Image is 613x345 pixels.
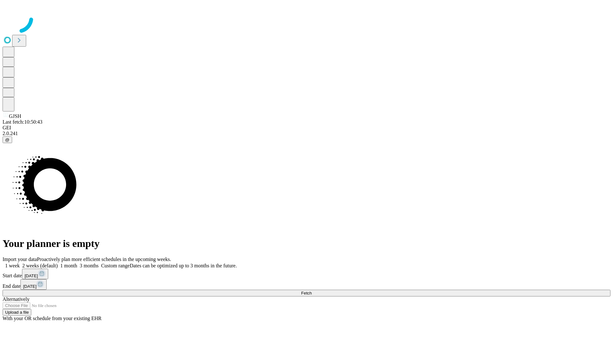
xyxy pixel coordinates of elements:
[23,284,36,289] span: [DATE]
[80,263,99,268] span: 3 months
[3,238,610,249] h1: Your planner is empty
[3,309,31,316] button: Upload a file
[3,279,610,290] div: End date
[20,279,47,290] button: [DATE]
[22,263,58,268] span: 2 weeks (default)
[3,125,610,131] div: GEI
[3,257,37,262] span: Import your data
[301,291,312,295] span: Fetch
[37,257,171,262] span: Proactively plan more efficient schedules in the upcoming weeks.
[3,316,102,321] span: With your OR schedule from your existing EHR
[3,136,12,143] button: @
[22,269,48,279] button: [DATE]
[5,137,10,142] span: @
[3,119,42,125] span: Last fetch: 10:50:43
[25,273,38,278] span: [DATE]
[9,113,21,119] span: GJSH
[101,263,130,268] span: Custom range
[130,263,237,268] span: Dates can be optimized up to 3 months in the future.
[3,296,29,302] span: Alternatively
[3,131,610,136] div: 2.0.241
[60,263,77,268] span: 1 month
[5,263,20,268] span: 1 week
[3,290,610,296] button: Fetch
[3,269,610,279] div: Start date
